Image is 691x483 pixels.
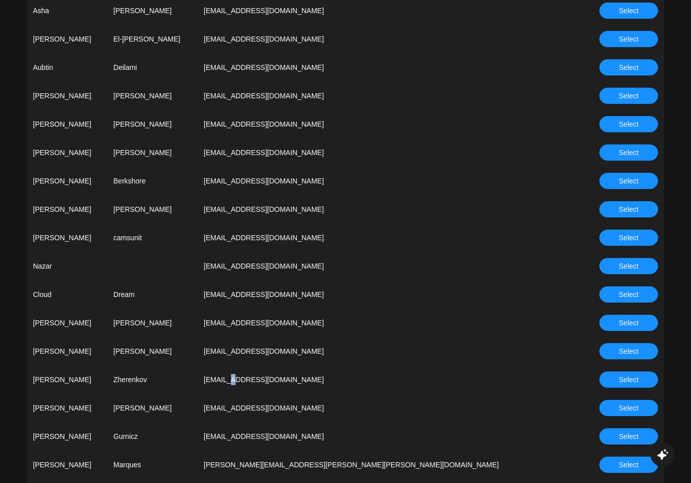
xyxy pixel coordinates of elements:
[198,309,548,337] td: [EMAIL_ADDRESS][DOMAIN_NAME]
[27,451,107,479] td: [PERSON_NAME]
[198,195,548,224] td: [EMAIL_ADDRESS][DOMAIN_NAME]
[198,138,548,167] td: [EMAIL_ADDRESS][DOMAIN_NAME]
[27,252,107,280] td: Nazar
[107,365,198,394] td: Zherenkov
[599,343,658,359] button: Select
[619,261,639,272] span: Select
[599,201,658,217] button: Select
[619,204,639,215] span: Select
[599,400,658,416] button: Select
[599,88,658,104] button: Select
[198,252,548,280] td: [EMAIL_ADDRESS][DOMAIN_NAME]
[599,173,658,189] button: Select
[619,374,639,385] span: Select
[107,53,198,82] td: Deilami
[27,167,107,195] td: [PERSON_NAME]
[27,365,107,394] td: [PERSON_NAME]
[27,422,107,451] td: [PERSON_NAME]
[619,346,639,357] span: Select
[619,5,639,16] span: Select
[107,82,198,110] td: [PERSON_NAME]
[107,195,198,224] td: [PERSON_NAME]
[198,422,548,451] td: [EMAIL_ADDRESS][DOMAIN_NAME]
[619,175,639,187] span: Select
[107,224,198,252] td: camsunit
[107,309,198,337] td: [PERSON_NAME]
[107,25,198,53] td: El-[PERSON_NAME]
[619,33,639,45] span: Select
[198,337,548,365] td: [EMAIL_ADDRESS][DOMAIN_NAME]
[599,371,658,388] button: Select
[599,116,658,132] button: Select
[198,365,548,394] td: [EMAIL_ADDRESS][DOMAIN_NAME]
[27,337,107,365] td: [PERSON_NAME]
[107,138,198,167] td: [PERSON_NAME]
[27,53,107,82] td: Aubtin
[599,144,658,161] button: Select
[599,457,658,473] button: Select
[198,451,548,479] td: [PERSON_NAME][EMAIL_ADDRESS][PERSON_NAME][PERSON_NAME][DOMAIN_NAME]
[198,280,548,309] td: [EMAIL_ADDRESS][DOMAIN_NAME]
[107,394,198,422] td: [PERSON_NAME]
[619,317,639,328] span: Select
[619,119,639,130] span: Select
[619,62,639,73] span: Select
[599,286,658,303] button: Select
[27,394,107,422] td: [PERSON_NAME]
[198,224,548,252] td: [EMAIL_ADDRESS][DOMAIN_NAME]
[599,315,658,331] button: Select
[27,82,107,110] td: [PERSON_NAME]
[107,110,198,138] td: [PERSON_NAME]
[198,394,548,422] td: [EMAIL_ADDRESS][DOMAIN_NAME]
[619,289,639,300] span: Select
[599,428,658,444] button: Select
[198,25,548,53] td: [EMAIL_ADDRESS][DOMAIN_NAME]
[619,147,639,158] span: Select
[107,280,198,309] td: Dream
[599,230,658,246] button: Select
[599,258,658,274] button: Select
[107,337,198,365] td: [PERSON_NAME]
[27,309,107,337] td: [PERSON_NAME]
[27,195,107,224] td: [PERSON_NAME]
[619,431,639,442] span: Select
[27,25,107,53] td: [PERSON_NAME]
[198,82,548,110] td: [EMAIL_ADDRESS][DOMAIN_NAME]
[107,451,198,479] td: Marques
[198,167,548,195] td: [EMAIL_ADDRESS][DOMAIN_NAME]
[599,3,658,19] button: Select
[27,110,107,138] td: [PERSON_NAME]
[27,138,107,167] td: [PERSON_NAME]
[107,422,198,451] td: Gurnicz
[599,59,658,76] button: Select
[619,90,639,101] span: Select
[619,459,639,470] span: Select
[27,280,107,309] td: Cloud
[619,402,639,414] span: Select
[198,53,548,82] td: [EMAIL_ADDRESS][DOMAIN_NAME]
[619,232,639,243] span: Select
[27,224,107,252] td: [PERSON_NAME]
[107,167,198,195] td: Berkshore
[198,110,548,138] td: [EMAIL_ADDRESS][DOMAIN_NAME]
[599,31,658,47] button: Select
